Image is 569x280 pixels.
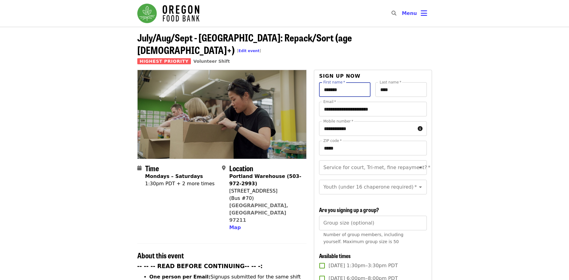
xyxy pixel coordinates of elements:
[149,274,211,280] strong: One person per Email:
[229,187,302,195] div: [STREET_ADDRESS]
[138,70,307,158] img: July/Aug/Sept - Portland: Repack/Sort (age 8+) organized by Oregon Food Bank
[319,216,427,230] input: [object Object]
[229,163,253,173] span: Location
[319,102,427,116] input: Email
[319,82,371,97] input: First name
[229,195,302,202] div: (Bus #70)
[380,80,401,84] label: Last name
[137,250,184,261] span: About this event
[137,58,191,64] span: Highest Priority
[416,163,425,172] button: Open
[323,139,342,143] label: ZIP code
[222,165,226,171] i: map-marker-alt icon
[319,121,415,136] input: Mobile number
[238,49,259,53] a: Edit event
[193,59,230,64] a: Volunteer Shift
[323,232,403,244] span: Number of group members, including yourself. Maximum group size is 50
[137,4,199,23] img: Oregon Food Bank - Home
[418,126,423,132] i: circle-info icon
[319,206,379,214] span: Are you signing up a group?
[237,49,261,53] span: [ ]
[328,262,398,269] span: [DATE] 1:30pm–3:30pm PDT
[392,10,396,16] i: search icon
[400,6,405,21] input: Search
[397,6,432,21] button: Toggle account menu
[137,30,352,57] span: July/Aug/Sept - [GEOGRAPHIC_DATA]: Repack/Sort (age [DEMOGRAPHIC_DATA]+)
[319,73,360,79] span: Sign up now
[319,141,427,155] input: ZIP code
[319,252,351,260] span: Available times
[229,173,301,186] strong: Portland Warehouse (503-972-2993)
[421,9,427,18] i: bars icon
[323,119,353,123] label: Mobile number
[323,80,345,84] label: First name
[137,263,263,269] strong: -- -- -- READ BEFORE CONTINUING-- -- -:
[416,183,425,191] button: Open
[402,10,417,16] span: Menu
[229,225,241,230] span: Map
[375,82,427,97] input: Last name
[145,180,215,187] div: 1:30pm PDT + 2 more times
[323,100,336,104] label: Email
[229,224,241,231] button: Map
[145,163,159,173] span: Time
[137,165,142,171] i: calendar icon
[229,203,288,223] a: [GEOGRAPHIC_DATA], [GEOGRAPHIC_DATA] 97211
[145,173,203,179] strong: Mondays – Saturdays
